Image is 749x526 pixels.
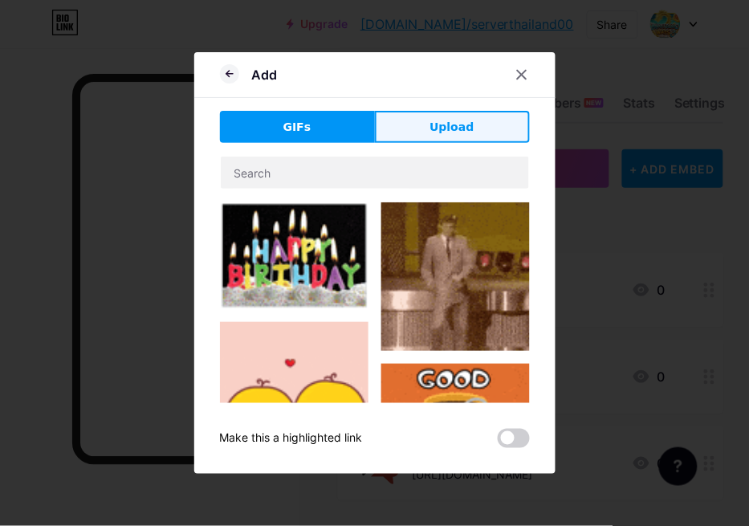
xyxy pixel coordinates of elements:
[220,202,368,309] img: Gihpy
[252,65,278,84] div: Add
[221,157,529,189] input: Search
[220,322,368,471] img: Gihpy
[381,202,530,351] img: Gihpy
[381,364,530,512] img: Gihpy
[429,119,474,136] span: Upload
[220,111,375,143] button: GIFs
[283,119,311,136] span: GIFs
[220,429,363,448] div: Make this a highlighted link
[375,111,530,143] button: Upload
